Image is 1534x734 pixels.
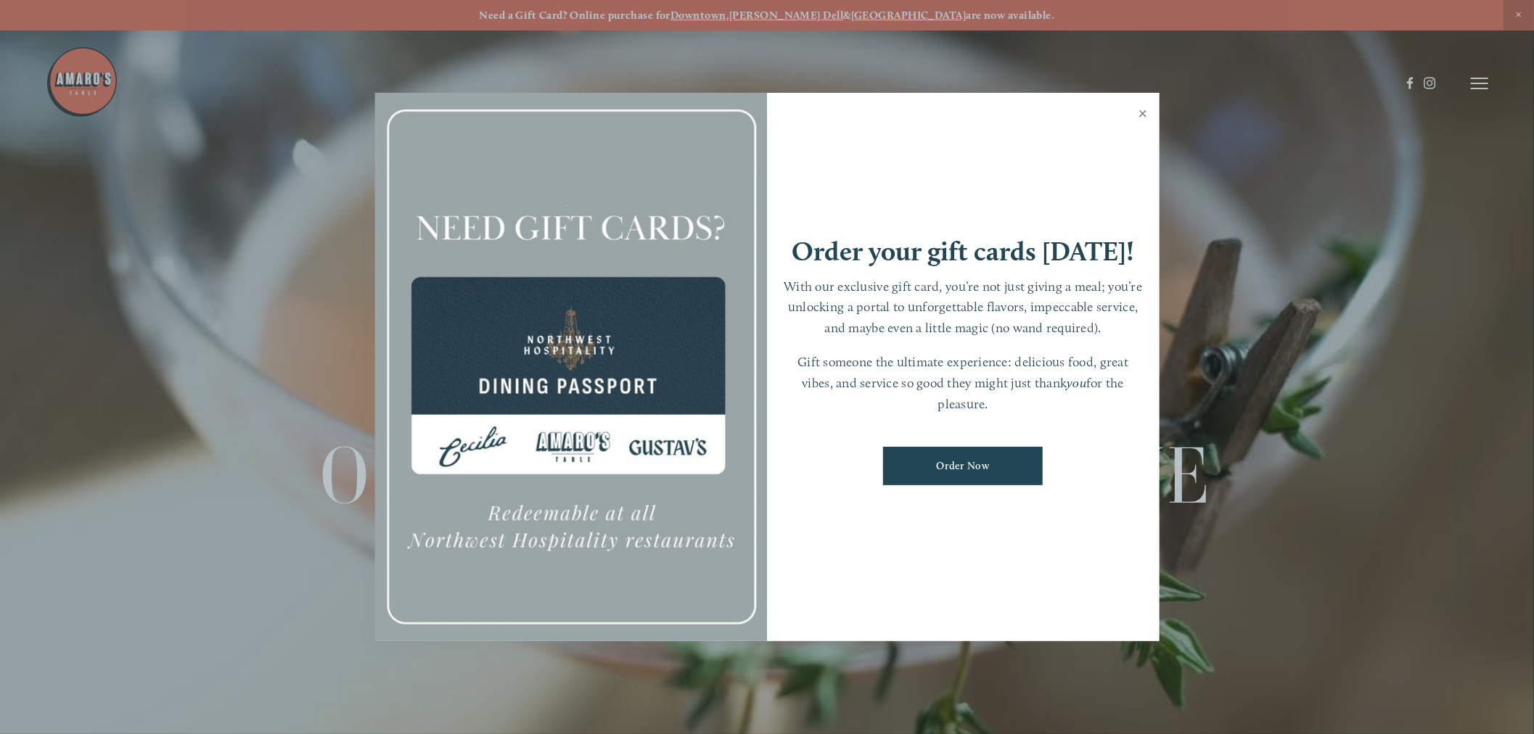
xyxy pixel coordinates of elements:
a: Order Now [883,447,1043,485]
a: Close [1129,95,1157,136]
p: With our exclusive gift card, you’re not just giving a meal; you’re unlocking a portal to unforge... [782,276,1145,339]
em: you [1067,375,1086,390]
p: Gift someone the ultimate experience: delicious food, great vibes, and service so good they might... [782,352,1145,414]
h1: Order your gift cards [DATE]! [792,238,1134,265]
